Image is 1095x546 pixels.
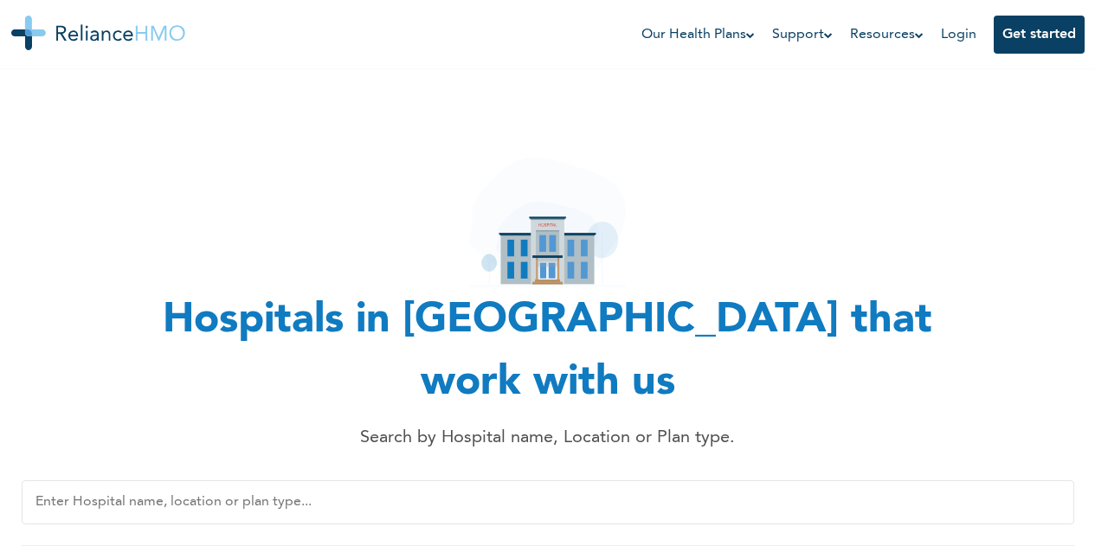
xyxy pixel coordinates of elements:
img: Reliance HMO's Logo [11,16,185,50]
img: hospital_icon.svg [469,157,626,287]
input: Enter Hospital name, location or plan type... [22,480,1074,524]
a: Our Health Plans [641,24,755,45]
button: Get started [994,16,1085,54]
a: Resources [850,24,924,45]
p: Search by Hospital name, Location or Plan type. [158,425,937,451]
h1: Hospitals in [GEOGRAPHIC_DATA] that work with us [115,290,981,414]
a: Login [941,28,976,42]
a: Support [772,24,833,45]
